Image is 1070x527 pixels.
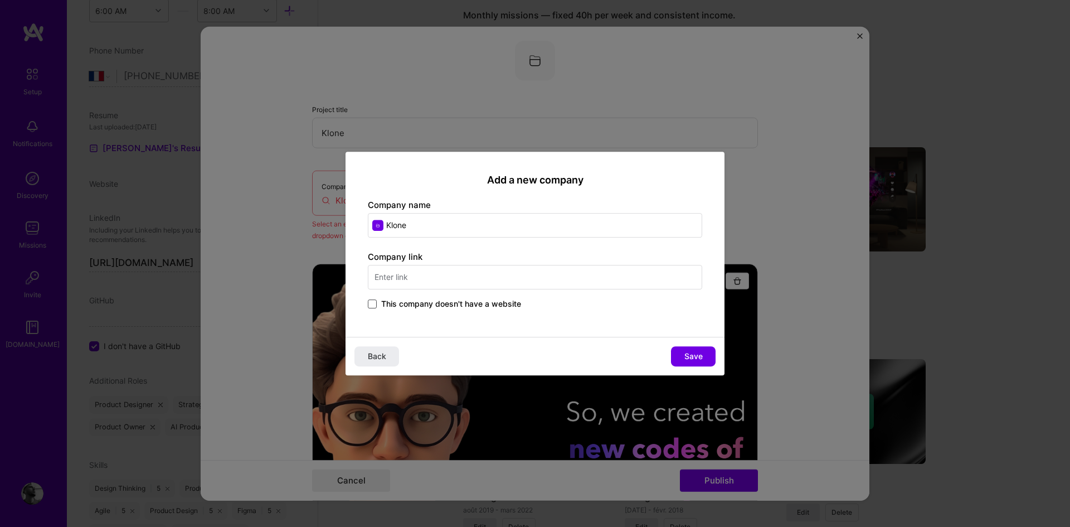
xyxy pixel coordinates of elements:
input: Enter link [368,265,702,289]
label: Company link [368,252,422,262]
span: Back [368,351,386,362]
span: This company doesn't have a website [381,298,521,310]
h2: Add a new company [368,174,702,186]
label: Company name [368,200,431,210]
button: Back [354,346,399,366]
span: Save [684,351,703,362]
input: Enter name [368,213,702,238]
button: Save [671,346,716,366]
